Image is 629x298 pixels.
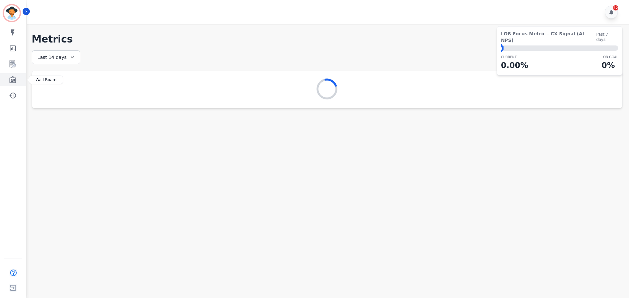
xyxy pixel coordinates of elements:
[501,60,528,71] p: 0.00 %
[4,5,20,21] img: Bordered avatar
[501,55,528,60] p: CURRENT
[601,60,618,71] p: 0 %
[501,45,504,51] div: ⬤
[501,30,596,44] span: LOB Focus Metric - CX Signal (AI NPS)
[32,50,80,64] div: Last 14 days
[32,33,622,45] h1: Metrics
[596,32,618,42] span: Past 7 days
[601,55,618,60] p: LOB Goal
[613,5,618,10] div: 52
